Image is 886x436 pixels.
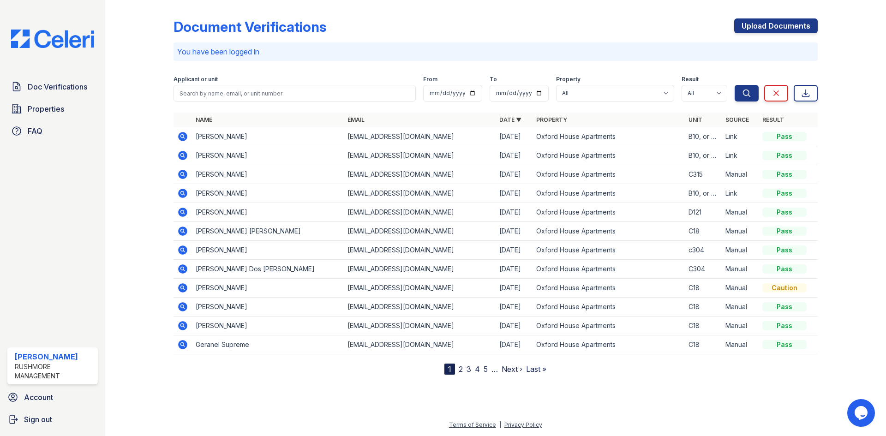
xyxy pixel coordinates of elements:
[174,18,326,35] div: Document Verifications
[533,184,684,203] td: Oxford House Apartments
[722,222,759,241] td: Manual
[685,298,722,317] td: C18
[449,421,496,428] a: Terms of Service
[174,76,218,83] label: Applicant or unit
[722,241,759,260] td: Manual
[762,208,807,217] div: Pass
[4,388,102,406] a: Account
[722,146,759,165] td: Link
[526,364,546,374] a: Last »
[7,100,98,118] a: Properties
[762,321,807,330] div: Pass
[192,222,344,241] td: [PERSON_NAME] [PERSON_NAME]
[423,76,437,83] label: From
[533,165,684,184] td: Oxford House Apartments
[762,302,807,311] div: Pass
[177,46,814,57] p: You have been logged in
[685,127,722,146] td: B10, or A18 or C 201
[496,335,533,354] td: [DATE]
[15,362,94,381] div: Rushmore Management
[344,241,496,260] td: [EMAIL_ADDRESS][DOMAIN_NAME]
[491,364,498,375] span: …
[496,298,533,317] td: [DATE]
[533,317,684,335] td: Oxford House Apartments
[344,335,496,354] td: [EMAIL_ADDRESS][DOMAIN_NAME]
[28,81,87,92] span: Doc Verifications
[192,146,344,165] td: [PERSON_NAME]
[174,85,416,102] input: Search by name, email, or unit number
[344,165,496,184] td: [EMAIL_ADDRESS][DOMAIN_NAME]
[533,260,684,279] td: Oxford House Apartments
[533,127,684,146] td: Oxford House Apartments
[685,241,722,260] td: c304
[344,184,496,203] td: [EMAIL_ADDRESS][DOMAIN_NAME]
[4,30,102,48] img: CE_Logo_Blue-a8612792a0a2168367f1c8372b55b34899dd931a85d93a1a3d3e32e68fde9ad4.png
[685,184,722,203] td: B10, or A18 or C 201
[344,260,496,279] td: [EMAIL_ADDRESS][DOMAIN_NAME]
[722,184,759,203] td: Link
[685,146,722,165] td: B10, or A18 or C 201
[496,241,533,260] td: [DATE]
[685,317,722,335] td: C18
[192,260,344,279] td: [PERSON_NAME] Dos [PERSON_NAME]
[502,364,522,374] a: Next ›
[499,421,501,428] div: |
[533,146,684,165] td: Oxford House Apartments
[490,76,497,83] label: To
[722,203,759,222] td: Manual
[459,364,463,374] a: 2
[192,203,344,222] td: [PERSON_NAME]
[533,203,684,222] td: Oxford House Apartments
[7,78,98,96] a: Doc Verifications
[762,245,807,255] div: Pass
[533,222,684,241] td: Oxford House Apartments
[496,222,533,241] td: [DATE]
[762,170,807,179] div: Pass
[722,260,759,279] td: Manual
[725,116,749,123] a: Source
[685,279,722,298] td: C18
[192,279,344,298] td: [PERSON_NAME]
[536,116,567,123] a: Property
[688,116,702,123] a: Unit
[685,222,722,241] td: C18
[344,279,496,298] td: [EMAIL_ADDRESS][DOMAIN_NAME]
[762,227,807,236] div: Pass
[467,364,471,374] a: 3
[722,298,759,317] td: Manual
[347,116,365,123] a: Email
[7,122,98,140] a: FAQ
[722,279,759,298] td: Manual
[496,260,533,279] td: [DATE]
[504,421,542,428] a: Privacy Policy
[28,125,42,137] span: FAQ
[344,222,496,241] td: [EMAIL_ADDRESS][DOMAIN_NAME]
[192,127,344,146] td: [PERSON_NAME]
[192,335,344,354] td: Geranel Supreme
[685,203,722,222] td: D121
[682,76,699,83] label: Result
[24,392,53,403] span: Account
[533,335,684,354] td: Oxford House Apartments
[734,18,818,33] a: Upload Documents
[496,203,533,222] td: [DATE]
[533,279,684,298] td: Oxford House Apartments
[533,241,684,260] td: Oxford House Apartments
[496,146,533,165] td: [DATE]
[762,189,807,198] div: Pass
[499,116,521,123] a: Date ▼
[762,151,807,160] div: Pass
[847,399,877,427] iframe: chat widget
[722,317,759,335] td: Manual
[192,241,344,260] td: [PERSON_NAME]
[344,127,496,146] td: [EMAIL_ADDRESS][DOMAIN_NAME]
[344,317,496,335] td: [EMAIL_ADDRESS][DOMAIN_NAME]
[24,414,52,425] span: Sign out
[15,351,94,362] div: [PERSON_NAME]
[475,364,480,374] a: 4
[762,116,784,123] a: Result
[685,260,722,279] td: C304
[496,127,533,146] td: [DATE]
[722,165,759,184] td: Manual
[762,283,807,293] div: Caution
